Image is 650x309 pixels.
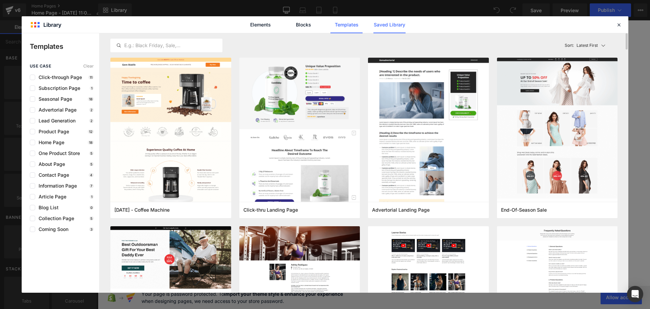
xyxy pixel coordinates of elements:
[501,207,547,213] span: End-Of-Season Sale
[88,97,94,101] p: 18
[330,16,363,33] a: Templates
[35,118,75,123] span: Lead Generation
[562,39,618,52] button: Latest FirstSort:Latest First
[35,129,69,134] span: Product Page
[89,162,94,166] p: 5
[35,96,72,102] span: Seasonal Page
[89,206,94,210] p: 0
[88,75,94,79] p: 11
[35,227,68,232] span: Coming Soon
[89,151,94,155] p: 5
[89,227,94,231] p: 3
[111,41,222,50] input: E.g.: Black Friday, Sale,...
[627,286,643,302] div: Open Intercom Messenger
[83,64,94,69] span: Clear
[35,107,77,113] span: Advertorial Page
[35,216,74,221] span: Collection Page
[89,216,94,220] p: 5
[35,85,80,91] span: Subscription Page
[35,194,66,199] span: Article Page
[35,161,65,167] span: About Page
[35,140,64,145] span: Home Page
[35,183,77,189] span: Information Page
[89,119,94,123] p: 2
[565,43,574,48] span: Sort:
[35,205,59,210] span: Blog List
[88,130,94,134] p: 12
[577,42,598,49] p: Latest First
[373,16,406,33] a: Saved Library
[84,69,469,77] p: Start building your page
[244,16,277,33] a: Elements
[89,173,94,177] p: 4
[30,64,51,69] span: use case
[114,207,170,213] span: Thanksgiving - Coffee Machine
[90,195,94,199] p: 1
[35,75,82,80] span: Click-through Page
[246,151,307,165] a: Explore Template
[89,108,94,112] p: 2
[90,86,94,90] p: 1
[243,207,298,213] span: Click-thru Landing Page
[35,151,80,156] span: One Product Store
[287,16,320,33] a: Blocks
[372,207,430,213] span: Advertorial Landing Page
[88,140,94,144] p: 18
[89,184,94,188] p: 7
[84,170,469,175] p: or Drag & Drop elements from left sidebar
[30,41,99,52] p: Templates
[35,172,69,178] span: Contact Page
